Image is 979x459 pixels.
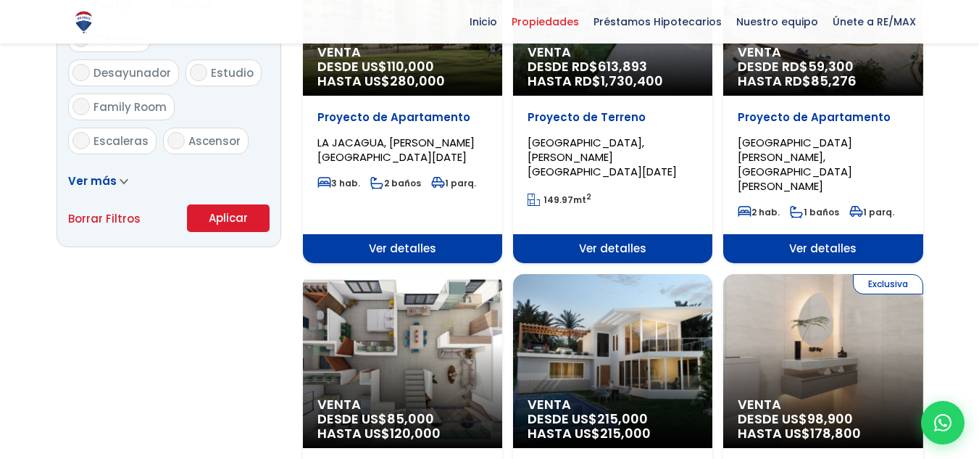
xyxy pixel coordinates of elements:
[853,274,923,294] span: Exclusiva
[513,234,712,263] span: Ver detalles
[807,410,853,428] span: 98,900
[528,45,698,59] span: Venta
[738,45,908,59] span: Venta
[187,204,270,232] button: Aplicar
[317,110,488,125] p: Proyecto de Apartamento
[93,99,167,115] span: Family Room
[528,412,698,441] span: DESDE US$
[600,424,651,442] span: 215,000
[190,64,207,81] input: Estudio
[188,133,241,149] span: Ascensor
[317,74,488,88] span: HASTA US$
[504,11,586,33] span: Propiedades
[528,426,698,441] span: HASTA US$
[738,110,908,125] p: Proyecto de Apartamento
[72,132,90,149] input: Escaleras
[729,11,825,33] span: Nuestro equipo
[317,59,488,88] span: DESDE US$
[738,397,908,412] span: Venta
[597,410,648,428] span: 215,000
[317,412,488,441] span: DESDE US$
[387,410,434,428] span: 85,000
[317,397,488,412] span: Venta
[528,194,591,206] span: mt
[317,45,488,59] span: Venta
[68,210,141,228] a: Borrar Filtros
[167,132,185,149] input: Ascensor
[586,11,729,33] span: Préstamos Hipotecarios
[528,397,698,412] span: Venta
[825,11,923,33] span: Únete a RE/MAX
[738,426,908,441] span: HASTA US$
[849,206,894,218] span: 1 parq.
[790,206,839,218] span: 1 baños
[543,194,573,206] span: 149.97
[431,177,476,189] span: 1 parq.
[586,191,591,202] sup: 2
[93,133,149,149] span: Escaleras
[390,72,445,90] span: 280,000
[810,424,861,442] span: 178,800
[317,177,360,189] span: 3 hab.
[68,173,128,189] a: Ver más
[370,177,421,189] span: 2 baños
[72,64,90,81] input: Desayunador
[72,98,90,115] input: Family Room
[811,72,857,90] span: 85,276
[738,59,908,88] span: DESDE RD$
[462,11,504,33] span: Inicio
[723,234,922,263] span: Ver detalles
[738,412,908,441] span: DESDE US$
[303,234,502,263] span: Ver detalles
[598,57,647,75] span: 613,893
[528,74,698,88] span: HASTA RD$
[738,135,852,194] span: [GEOGRAPHIC_DATA][PERSON_NAME], [GEOGRAPHIC_DATA][PERSON_NAME]
[738,74,908,88] span: HASTA RD$
[808,57,854,75] span: 59,300
[317,135,475,165] span: LA JACAGUA, [PERSON_NAME][GEOGRAPHIC_DATA][DATE]
[93,65,171,80] span: Desayunador
[211,65,254,80] span: Estudio
[390,424,441,442] span: 120,000
[317,426,488,441] span: HASTA US$
[68,173,117,189] span: Ver más
[528,135,677,179] span: [GEOGRAPHIC_DATA], [PERSON_NAME][GEOGRAPHIC_DATA][DATE]
[528,59,698,88] span: DESDE RD$
[528,110,698,125] p: Proyecto de Terreno
[71,9,96,35] img: Logo de REMAX
[738,206,780,218] span: 2 hab.
[601,72,663,90] span: 1,730,400
[387,57,434,75] span: 110,000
